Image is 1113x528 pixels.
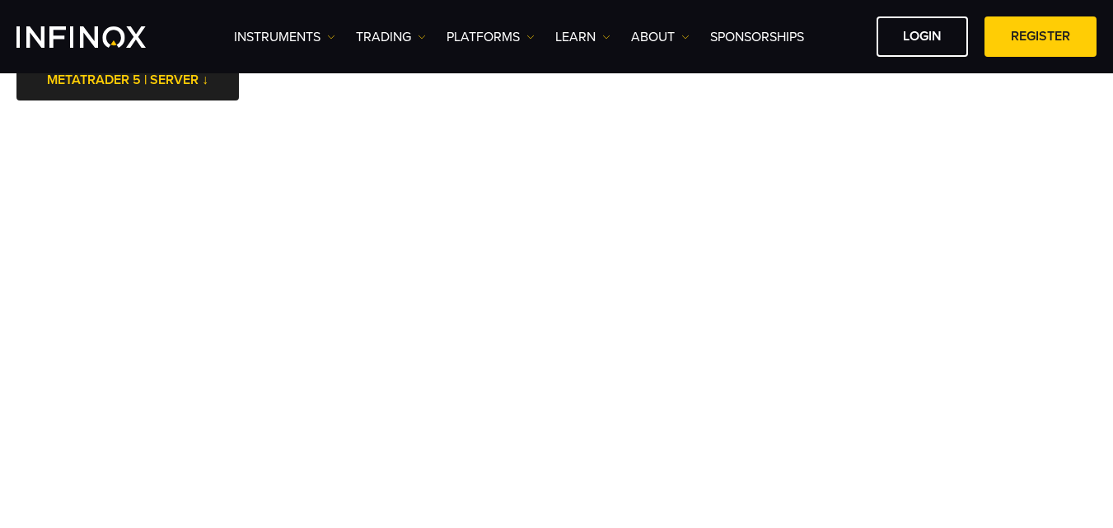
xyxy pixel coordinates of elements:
[16,60,239,100] a: METATRADER 5 | SERVER ↓
[234,27,335,47] a: Instruments
[984,16,1097,57] a: REGISTER
[710,27,804,47] a: SPONSORSHIPS
[16,26,185,48] a: INFINOX Logo
[356,27,426,47] a: TRADING
[631,27,690,47] a: ABOUT
[555,27,610,47] a: Learn
[447,27,535,47] a: PLATFORMS
[877,16,968,57] a: LOGIN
